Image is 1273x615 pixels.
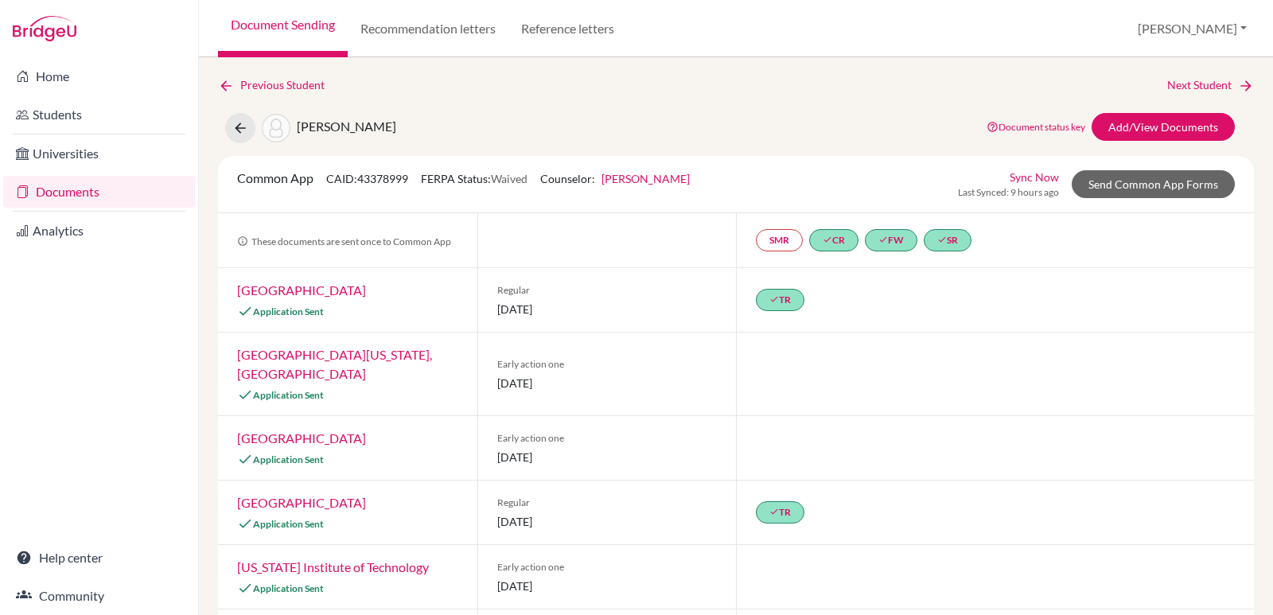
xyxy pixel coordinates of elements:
span: Application Sent [253,518,324,530]
a: Documents [3,176,195,208]
span: Regular [497,283,718,298]
a: Send Common App Forms [1072,170,1235,198]
a: Add/View Documents [1092,113,1235,141]
a: Next Student [1167,76,1254,94]
a: doneFW [865,229,917,251]
a: Universities [3,138,195,169]
span: Counselor: [540,172,690,185]
span: [DATE] [497,513,718,530]
span: [DATE] [497,375,718,391]
span: Application Sent [253,582,324,594]
a: [PERSON_NAME] [601,172,690,185]
a: doneTR [756,289,804,311]
span: Application Sent [253,453,324,465]
span: Application Sent [253,389,324,401]
a: Students [3,99,195,130]
span: Early action one [497,431,718,446]
a: Analytics [3,215,195,247]
span: Last Synced: 9 hours ago [958,185,1059,200]
a: doneCR [809,229,858,251]
i: done [878,235,888,244]
span: Waived [491,172,527,185]
span: These documents are sent once to Common App [237,235,451,247]
a: [GEOGRAPHIC_DATA] [237,430,366,446]
a: Community [3,580,195,612]
a: [GEOGRAPHIC_DATA] [237,495,366,510]
span: Common App [237,170,313,185]
a: doneSR [924,229,971,251]
span: Early action one [497,357,718,372]
img: Bridge-U [13,16,76,41]
span: [DATE] [497,449,718,465]
span: CAID: 43378999 [326,172,408,185]
span: [DATE] [497,578,718,594]
a: Document status key [987,121,1085,133]
a: doneTR [756,501,804,524]
span: Early action one [497,560,718,574]
a: Previous Student [218,76,337,94]
i: done [823,235,832,244]
a: [US_STATE] Institute of Technology [237,559,429,574]
span: Application Sent [253,306,324,317]
a: [GEOGRAPHIC_DATA][US_STATE], [GEOGRAPHIC_DATA] [237,347,432,381]
a: [GEOGRAPHIC_DATA] [237,282,366,298]
i: done [937,235,947,244]
a: Home [3,60,195,92]
span: [DATE] [497,301,718,317]
a: SMR [756,229,803,251]
i: done [769,294,779,304]
span: FERPA Status: [421,172,527,185]
button: [PERSON_NAME] [1131,14,1254,44]
span: [PERSON_NAME] [297,119,396,134]
i: done [769,507,779,516]
span: Regular [497,496,718,510]
a: Help center [3,542,195,574]
a: Sync Now [1010,169,1059,185]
